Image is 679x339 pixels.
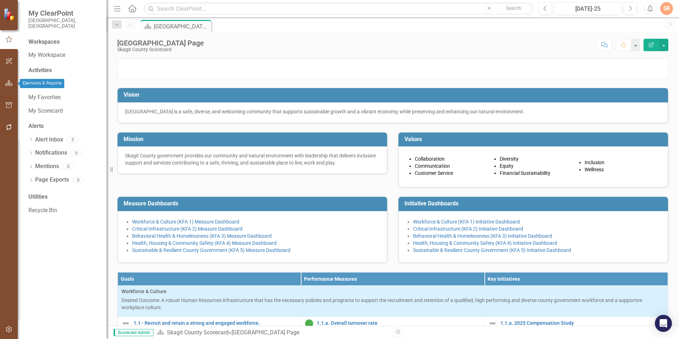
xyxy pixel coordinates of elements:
[28,66,99,75] div: Activities
[28,9,99,17] span: My ClearPoint
[232,329,299,336] div: [GEOGRAPHIC_DATA] Page
[415,155,489,162] p: Collaboration
[413,240,557,246] a: Health, Housing & Community Safety (KFA 4) Initiative Dashboard
[124,200,384,207] h3: Measure Dashboards
[72,177,84,183] div: 0
[415,162,489,169] p: Communication
[114,329,153,336] span: Scorecard Admin
[484,317,668,330] td: Double-Click to Edit Right Click for Context Menu
[585,159,659,166] p: Inclusion
[415,169,489,177] p: Customer Service
[404,200,664,207] h3: Initiative Dashboards
[556,5,619,13] div: [DATE]-25
[500,169,574,177] p: Financial Sustainability
[28,193,99,201] div: Utilities
[121,297,664,311] p: Desired Outcome: A robust Human Resources infrastructure that has the necessary policies and prog...
[585,166,659,173] p: Wellness
[35,176,69,184] a: Page Exports
[125,108,661,115] p: [GEOGRAPHIC_DATA] is a safe, diverse, and welcoming community that supports sustainable growth an...
[144,2,533,15] input: Search ClearPoint...
[124,92,664,98] h3: Vision
[121,319,130,328] img: Not Defined
[154,22,210,31] div: [GEOGRAPHIC_DATA] Page
[554,2,622,15] button: [DATE]-25
[132,226,243,232] a: Critical Infrastructure (KFA 2) Measure Dashboard
[132,219,239,225] a: Workforce & Culture (KFA 1) Measure Dashboard
[317,321,480,326] a: 1.1.a. Overall turnover rate
[301,317,484,330] td: Double-Click to Edit Right Click for Context Menu
[488,319,497,328] img: Not Defined
[305,319,313,328] img: On Target
[167,329,229,336] a: Skagit County Scorecard
[404,136,664,142] h3: Values
[28,93,99,102] a: My Favorites
[28,38,60,46] div: Workspaces
[20,79,64,88] div: Elements & Reports
[413,233,552,239] a: Behavioral Health & Homelessness (KFA 3) Initiative Dashboard
[125,152,380,166] p: Skagit County government provides our community and natural environment with leadership that deli...
[413,219,520,225] a: Workforce & Culture (KFA 1) Initiative Dashboard
[28,206,99,215] a: Recycle Bin
[500,321,664,326] a: 1.1.a. 2025 Compensation Study
[71,150,82,156] div: 0
[134,321,297,326] a: 1.1 - Recruit and retain a strong and engaged workforce.
[35,149,67,157] a: Notifications
[117,39,204,47] div: [GEOGRAPHIC_DATA] Page
[28,107,99,115] a: My Scorecard
[28,17,99,29] small: [GEOGRAPHIC_DATA], [GEOGRAPHIC_DATA]
[500,162,574,169] p: Equity
[132,240,277,246] a: Health, Housing & Community Safety (KFA 4) Measure Dashboard
[660,2,673,15] button: SK
[28,51,99,59] a: My Workspace
[67,137,78,143] div: 3
[4,8,16,21] img: ClearPoint Strategy
[35,162,59,171] a: Mentions
[132,247,290,253] a: Sustainable & Resilient County Government (KFA 5) Measure Dashboard
[124,136,384,142] h3: Mission
[118,285,668,317] td: Double-Click to Edit
[28,122,99,130] div: Alerts
[157,329,387,337] div: »
[496,4,532,14] button: Search
[117,47,204,52] div: Skagit County Scorecard
[655,315,672,332] div: Open Intercom Messenger
[35,136,63,144] a: Alert Inbox
[413,247,571,253] a: Sustainable & Resilient County Government (KFA 5) Initiative Dashboard
[63,163,74,169] div: 0
[506,5,521,11] span: Search
[413,226,523,232] a: Critical Infrastructure (KFA 2) Initiative Dashboard
[121,288,664,295] span: Workforce & Culture
[132,233,272,239] a: Behavioral Health & Homelessness (KFA 3) Measure Dashboard
[500,155,574,162] p: Diversity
